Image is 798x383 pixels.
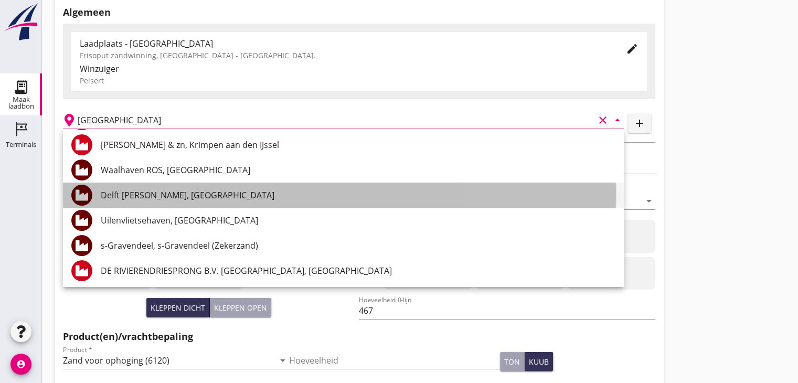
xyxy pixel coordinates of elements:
[214,302,267,313] div: Kleppen open
[151,302,205,313] div: Kleppen dicht
[611,114,624,126] i: arrow_drop_down
[289,352,501,369] input: Hoeveelheid
[63,352,274,369] input: Product *
[63,329,655,344] h2: Product(en)/vrachtbepaling
[304,279,323,289] strong: 19:24
[101,214,615,227] div: Uilenvlietsehaven, [GEOGRAPHIC_DATA]
[504,356,520,367] div: ton
[80,62,639,75] div: Winzuiger
[525,352,553,371] button: kuub
[500,352,525,371] button: ton
[633,117,646,130] i: add
[6,141,36,148] div: Terminals
[10,354,31,375] i: account_circle
[63,5,655,19] h2: Algemeen
[210,298,271,317] button: Kleppen open
[626,42,639,55] i: edit
[101,139,615,151] div: [PERSON_NAME] & zn, Krimpen aan den IJssel
[101,164,615,176] div: Waalhaven ROS, [GEOGRAPHIC_DATA]
[101,239,615,252] div: s-Gravendeel, s-Gravendeel (Zekerzand)
[101,264,615,277] div: DE RIVIERENDRIESPRONG B.V. [GEOGRAPHIC_DATA], [GEOGRAPHIC_DATA]
[78,112,594,129] input: Losplaats
[146,298,210,317] button: Kleppen dicht
[2,3,40,41] img: logo-small.a267ee39.svg
[597,114,609,126] i: clear
[80,37,609,50] div: Laadplaats - [GEOGRAPHIC_DATA]
[359,302,655,319] input: Hoeveelheid 0-lijn
[643,195,655,207] i: arrow_drop_down
[529,356,549,367] div: kuub
[101,189,615,201] div: Delft [PERSON_NAME], [GEOGRAPHIC_DATA]
[276,354,289,367] i: arrow_drop_down
[80,75,639,86] div: Pelsert
[80,50,609,61] div: Frisoput zandwinning, [GEOGRAPHIC_DATA] - [GEOGRAPHIC_DATA].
